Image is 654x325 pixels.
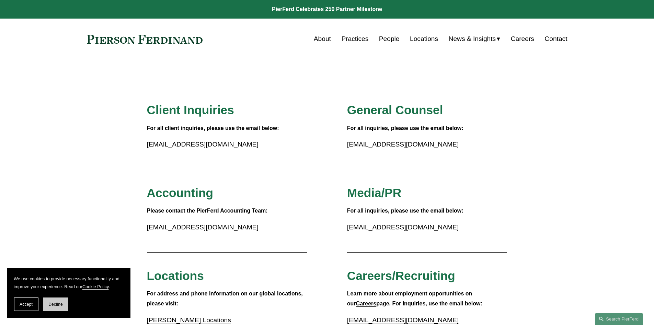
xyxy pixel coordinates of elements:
[147,125,279,131] strong: For all client inquiries, please use the email below:
[347,316,459,324] a: [EMAIL_ADDRESS][DOMAIN_NAME]
[511,32,534,45] a: Careers
[595,313,643,325] a: Search this site
[347,125,463,131] strong: For all inquiries, please use the email below:
[147,141,259,148] a: [EMAIL_ADDRESS][DOMAIN_NAME]
[347,269,455,282] span: Careers/Recruiting
[347,186,401,199] span: Media/PR
[20,302,33,307] span: Accept
[147,103,234,117] span: Client Inquiries
[48,302,63,307] span: Decline
[147,208,268,214] strong: Please contact the PierFerd Accounting Team:
[347,141,459,148] a: [EMAIL_ADDRESS][DOMAIN_NAME]
[341,32,368,45] a: Practices
[147,224,259,231] a: [EMAIL_ADDRESS][DOMAIN_NAME]
[376,301,482,306] strong: page. For inquiries, use the email below:
[147,291,305,306] strong: For address and phone information on our global locations, please visit:
[147,269,204,282] span: Locations
[147,316,231,324] a: [PERSON_NAME] Locations
[347,208,463,214] strong: For all inquiries, please use the email below:
[347,291,474,306] strong: Learn more about employment opportunities on our
[43,297,68,311] button: Decline
[147,186,214,199] span: Accounting
[379,32,400,45] a: People
[356,301,377,306] a: Careers
[449,32,501,45] a: folder dropdown
[544,32,567,45] a: Contact
[14,275,124,291] p: We use cookies to provide necessary functionality and improve your experience. Read our .
[410,32,438,45] a: Locations
[347,103,443,117] span: General Counsel
[347,224,459,231] a: [EMAIL_ADDRESS][DOMAIN_NAME]
[449,33,496,45] span: News & Insights
[314,32,331,45] a: About
[14,297,38,311] button: Accept
[7,268,130,318] section: Cookie banner
[82,284,109,289] a: Cookie Policy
